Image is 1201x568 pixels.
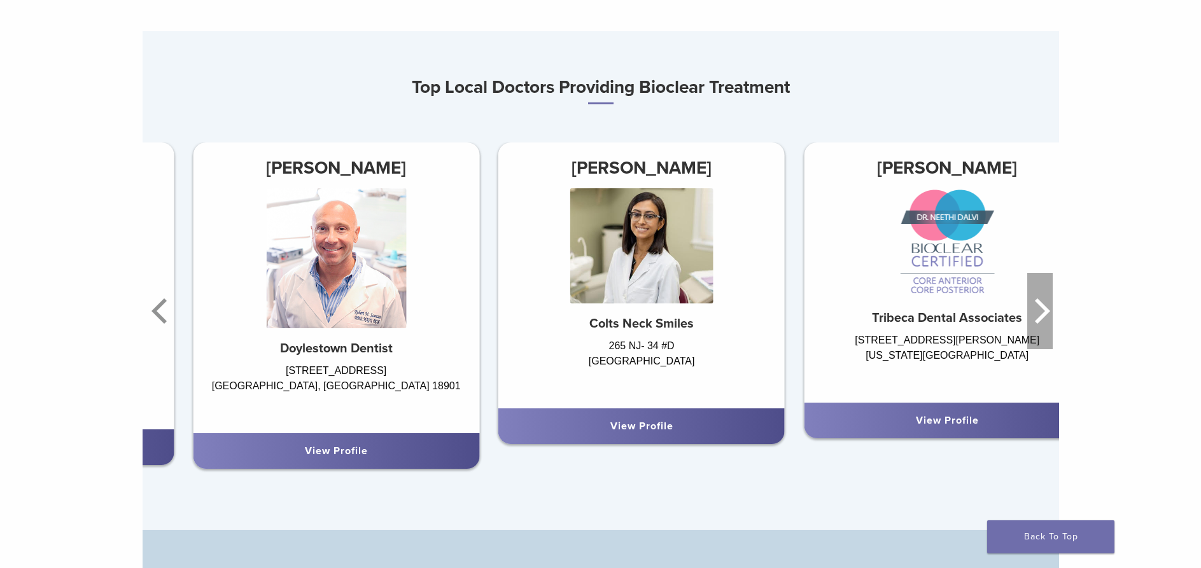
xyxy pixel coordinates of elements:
[804,333,1090,390] div: [STREET_ADDRESS][PERSON_NAME] [US_STATE][GEOGRAPHIC_DATA]
[305,445,368,457] a: View Profile
[804,153,1090,183] h3: [PERSON_NAME]
[143,72,1059,104] h3: Top Local Doctors Providing Bioclear Treatment
[193,153,479,183] h3: [PERSON_NAME]
[498,338,785,396] div: 265 NJ- 34 #D [GEOGRAPHIC_DATA]
[610,420,673,433] a: View Profile
[1027,273,1053,349] button: Next
[589,316,694,331] strong: Colts Neck Smiles
[266,188,406,328] img: Dr. Robert Scarazzo
[193,363,479,420] div: [STREET_ADDRESS] [GEOGRAPHIC_DATA], [GEOGRAPHIC_DATA] 18901
[149,273,174,349] button: Previous
[498,153,785,183] h3: [PERSON_NAME]
[570,188,713,303] img: Dr. Dilini Peiris
[987,520,1114,553] a: Back To Top
[899,188,995,298] img: Dr. Neethi Dalvi
[916,414,979,427] a: View Profile
[280,341,393,356] strong: Doylestown Dentist
[872,310,1022,326] strong: Tribeca Dental Associates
